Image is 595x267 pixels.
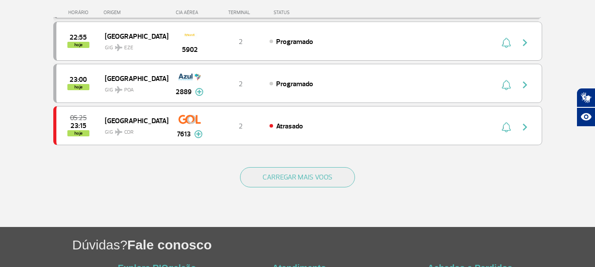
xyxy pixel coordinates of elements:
[105,124,161,136] span: GIG
[194,130,203,138] img: mais-info-painel-voo.svg
[195,88,203,96] img: mais-info-painel-voo.svg
[577,88,595,107] button: Abrir tradutor de língua de sinais.
[520,37,530,48] img: seta-direita-painel-voo.svg
[502,80,511,90] img: sino-painel-voo.svg
[70,34,87,40] span: 2025-09-27 22:55:00
[240,167,355,187] button: CARREGAR MAIS VOOS
[239,122,243,131] span: 2
[67,84,89,90] span: hoje
[105,81,161,94] span: GIG
[520,80,530,90] img: seta-direita-painel-voo.svg
[176,87,192,97] span: 2889
[70,123,86,129] span: 2025-09-27 23:15:00
[502,37,511,48] img: sino-painel-voo.svg
[105,30,161,42] span: [GEOGRAPHIC_DATA]
[70,77,87,83] span: 2025-09-27 23:00:00
[115,128,122,135] img: destiny_airplane.svg
[56,10,104,15] div: HORÁRIO
[276,80,313,88] span: Programado
[124,44,133,52] span: EZE
[212,10,269,15] div: TERMINAL
[103,10,168,15] div: ORIGEM
[168,10,212,15] div: CIA AÉREA
[276,122,303,131] span: Atrasado
[239,80,243,88] span: 2
[70,115,87,121] span: 2025-09-27 05:25:00
[105,39,161,52] span: GIG
[577,88,595,127] div: Plugin de acessibilidade da Hand Talk.
[502,122,511,132] img: sino-painel-voo.svg
[520,122,530,132] img: seta-direita-painel-voo.svg
[67,130,89,136] span: hoje
[239,37,243,46] span: 2
[105,73,161,84] span: [GEOGRAPHIC_DATA]
[124,86,134,94] span: POA
[577,107,595,127] button: Abrir recursos assistivos.
[72,236,595,254] h1: Dúvidas?
[115,44,122,51] img: destiny_airplane.svg
[67,42,89,48] span: hoje
[115,86,122,93] img: destiny_airplane.svg
[177,129,191,139] span: 7613
[269,10,341,15] div: STATUS
[182,44,198,55] span: 5902
[276,37,313,46] span: Programado
[127,238,212,252] span: Fale conosco
[105,115,161,126] span: [GEOGRAPHIC_DATA]
[124,128,133,136] span: COR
